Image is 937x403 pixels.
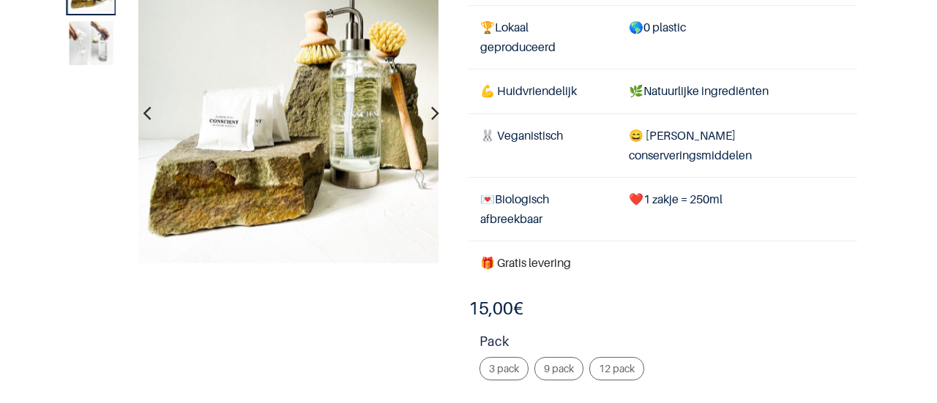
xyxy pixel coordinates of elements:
[480,128,563,143] span: 🐰 Veganistisch
[468,298,523,319] b: €
[480,255,571,270] font: 🎁 Gratis levering
[617,6,857,69] td: 0 plastic
[479,331,857,357] strong: Pack
[599,362,635,374] span: 12 pack
[617,178,857,241] td: ❤️1 zakje = 250ml
[629,128,752,162] span: 😄 [PERSON_NAME] conserveringsmiddelen
[629,83,643,98] span: 🌿
[629,20,643,34] span: 🌎
[468,178,617,241] td: Biologisch afbreekbaar
[468,6,617,69] td: Lokaal geproduceerd
[69,21,113,65] img: Product image
[480,83,577,98] span: 💪 Huidvriendelijk
[468,298,513,319] span: 15,00
[480,20,495,34] span: 🏆
[489,362,519,374] span: 3 pack
[617,69,857,113] td: Natuurlijke ingrediënten
[544,362,574,374] span: 9 pack
[480,192,495,206] span: 💌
